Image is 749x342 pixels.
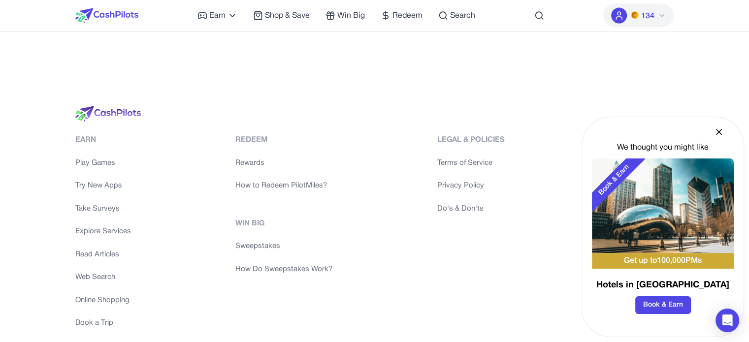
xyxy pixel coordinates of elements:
a: Win Big [326,10,365,22]
a: Read Articles [75,249,131,260]
div: Redeem [235,134,332,146]
button: Book & Earn [635,296,691,314]
a: Explore Services [75,226,131,237]
a: How to Redeem PilotMiles? [235,180,332,191]
img: logo [75,106,141,122]
img: CashPilots Logo [75,8,138,23]
div: Open Intercom Messenger [716,309,739,332]
a: Rewards [235,157,332,169]
a: How Do Sweepstakes Work? [235,264,332,275]
a: Earn [197,10,237,22]
a: Web Search [75,272,131,283]
a: Play Games [75,157,131,169]
a: Shop & Save [253,10,310,22]
div: Get up to 100,000 PMs [592,253,734,269]
h3: Hotels in [GEOGRAPHIC_DATA] [592,279,734,292]
span: 134 [641,10,654,22]
div: Win Big [235,218,332,229]
a: Take Surveys [75,203,131,215]
div: We thought you might like [592,142,734,154]
span: Win Big [337,10,365,22]
a: Sweepstakes [235,241,332,252]
a: Search [438,10,475,22]
span: Shop & Save [265,10,310,22]
a: Terms of Service [437,157,505,169]
span: Search [450,10,475,22]
a: Try New Apps [75,180,131,191]
div: Earn [75,134,131,146]
div: Legal & Policies [437,134,505,146]
a: Do's & Don'ts [437,203,505,215]
button: PMs134 [603,4,674,28]
img: PMs [631,11,639,19]
a: Redeem [381,10,423,22]
a: Book a Trip [75,317,131,329]
a: Privacy Policy [437,180,505,191]
span: Redeem [392,10,423,22]
span: Earn [209,10,226,22]
a: Online Shopping [75,295,131,306]
div: Book & Earn [583,149,645,211]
